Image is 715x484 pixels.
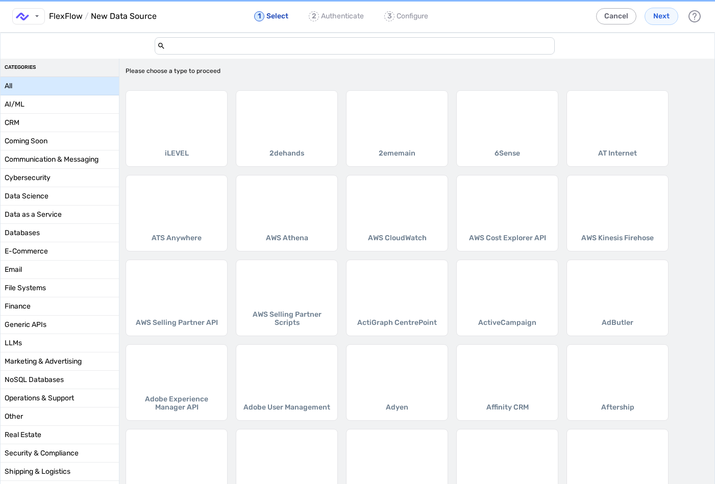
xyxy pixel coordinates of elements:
[1,77,119,95] div: All
[5,63,36,72] div: CATEGORIES
[596,8,636,24] button: Cancel
[249,7,293,26] button: 1Select
[653,11,670,21] span: Next
[581,234,654,242] h3: AWS Kinesis Firehose
[1,150,119,169] div: Communication & Messaging
[1,279,119,297] div: File Systems
[368,234,427,242] h3: AWS CloudWatch
[1,206,119,224] div: Data as a Service
[1,389,119,407] div: Operations & Support
[1,334,119,352] div: LLMs
[379,149,415,157] h3: 2ememain
[243,403,330,411] h3: Adobe User Management
[1,169,119,187] div: Cybersecurity
[85,11,89,21] span: /
[486,403,529,411] h3: Affinity CRM
[357,319,437,326] h3: ActiGraph CentrePoint
[686,8,703,24] div: Help
[1,444,119,463] div: Security & Compliance
[387,10,392,22] span: 3
[1,463,119,481] div: Shipping & Logistics
[304,7,369,26] button: 2Authenticate
[1,426,119,444] div: Real Estate
[495,149,520,157] h3: 6Sense
[379,7,433,26] button: 3Configure
[312,10,316,22] span: 2
[1,187,119,206] div: Data Science
[152,234,202,242] h3: ATS Anywhere
[258,10,261,22] span: 1
[1,297,119,316] div: Finance
[266,234,308,242] h3: AWS Athena
[397,10,428,22] p: Configure
[478,319,536,326] h3: ActiveCampaign
[598,149,637,157] h3: AT Internet
[126,66,220,77] div: Please choose a type to proceed
[1,316,119,334] div: Generic APIs
[165,149,189,157] h3: iLEVEL
[386,403,408,411] h3: Adyen
[1,371,119,389] div: NoSQL Databases
[130,395,223,411] h3: Adobe Experience Manager API
[601,403,634,411] h3: Aftership
[1,407,119,426] div: Other
[240,311,333,326] h3: AWS Selling Partner Scripts
[269,149,304,157] h3: 2dehands
[1,132,119,150] div: Coming Soon
[266,10,288,22] p: Select
[469,234,546,242] h3: AWS Cost Explorer API
[645,8,678,25] button: Next
[1,352,119,371] div: Marketing & Advertising
[1,224,119,242] div: Databases
[1,242,119,261] div: E-Commerce
[1,95,119,114] div: AI/ML
[136,319,218,326] h3: AWS Selling Partner API
[321,10,364,22] p: Authenticate
[602,319,633,326] h3: AdButler
[49,10,157,22] span: FlexFlow New Data Source
[1,261,119,279] div: Email
[1,114,119,132] div: CRM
